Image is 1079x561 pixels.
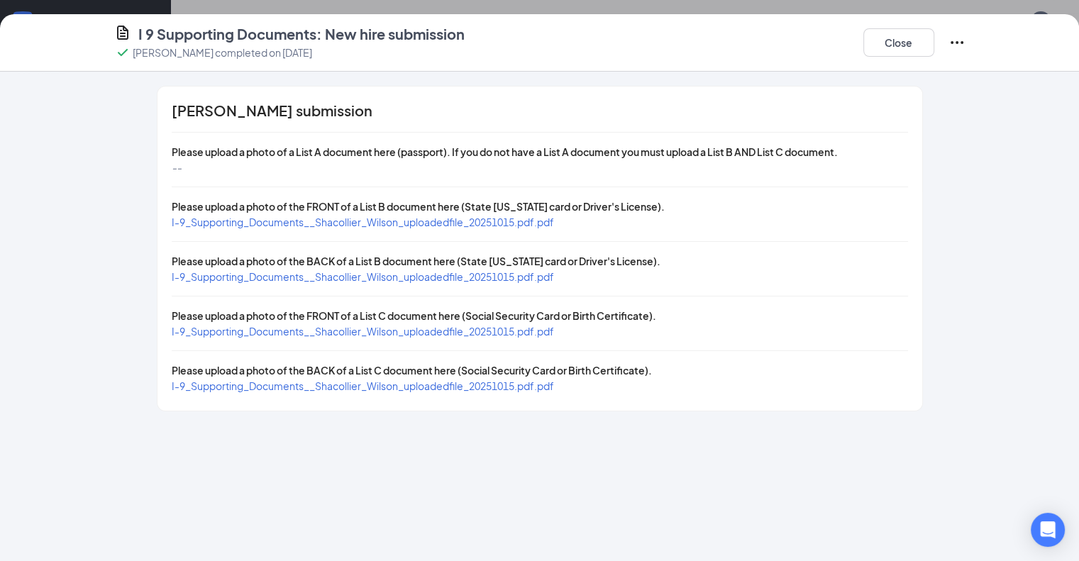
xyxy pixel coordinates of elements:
button: Close [863,28,934,57]
a: I-9_Supporting_Documents__Shacollier_Wilson_uploadedfile_20251015.pdf.pdf [172,325,554,338]
svg: Ellipses [948,34,965,51]
span: -- [172,161,182,174]
div: Open Intercom Messenger [1031,513,1065,547]
span: [PERSON_NAME] submission [172,104,372,118]
svg: CustomFormIcon [114,24,131,41]
span: Please upload a photo of the FRONT of a List C document here (Social Security Card or Birth Certi... [172,309,656,322]
span: Please upload a photo of the FRONT of a List B document here (State [US_STATE] card or Driver's L... [172,200,665,213]
h4: I 9 Supporting Documents: New hire submission [138,24,465,44]
span: Please upload a photo of the BACK of a List B document here (State [US_STATE] card or Driver's Li... [172,255,660,267]
span: Please upload a photo of the BACK of a List C document here (Social Security Card or Birth Certif... [172,364,652,377]
a: I-9_Supporting_Documents__Shacollier_Wilson_uploadedfile_20251015.pdf.pdf [172,379,554,392]
p: [PERSON_NAME] completed on [DATE] [133,45,312,60]
a: I-9_Supporting_Documents__Shacollier_Wilson_uploadedfile_20251015.pdf.pdf [172,216,554,228]
a: I-9_Supporting_Documents__Shacollier_Wilson_uploadedfile_20251015.pdf.pdf [172,270,554,283]
svg: Checkmark [114,44,131,61]
span: Please upload a photo of a List A document here (passport). If you do not have a List A document ... [172,145,838,158]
